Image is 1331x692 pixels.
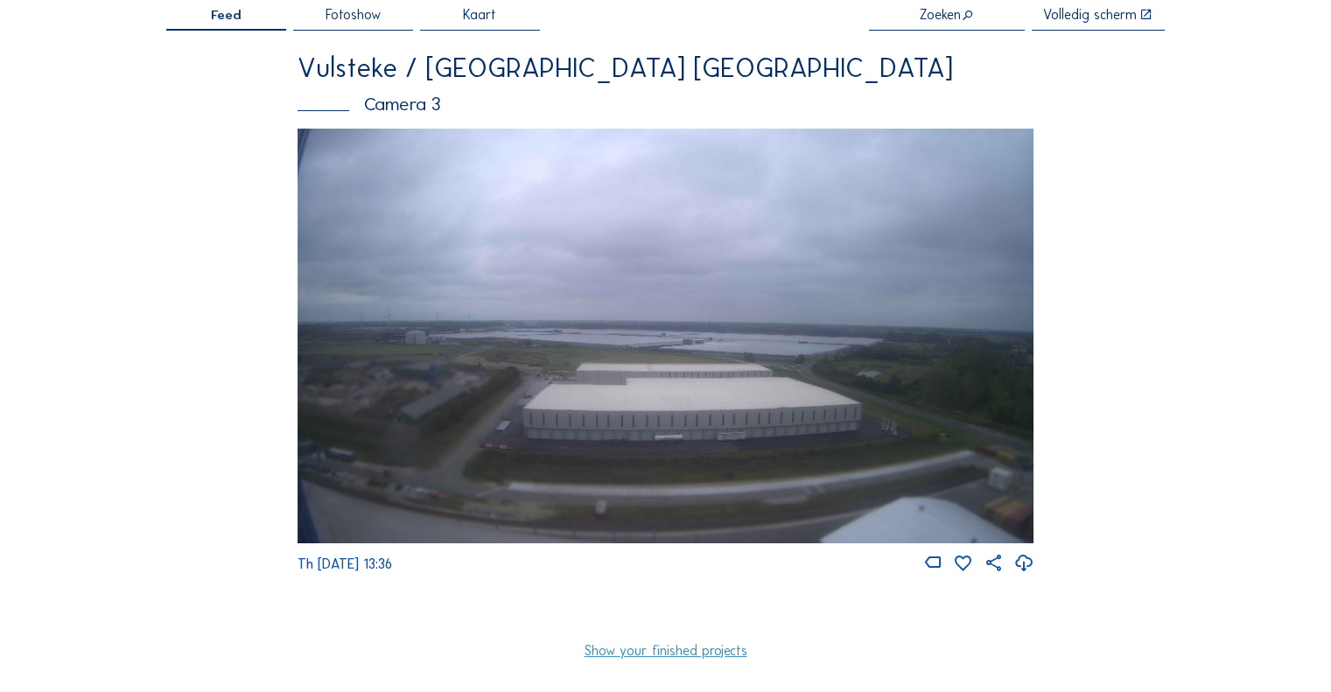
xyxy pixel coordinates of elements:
img: Image [298,129,1033,542]
span: Fotoshow [326,8,381,21]
div: Volledig scherm [1043,8,1137,21]
span: Kaart [463,8,496,21]
div: Camera 3 [298,94,1033,114]
span: Th [DATE] 13:36 [298,556,392,572]
a: Show your finished projects [584,644,746,657]
span: Feed [211,8,242,21]
div: Vulsteke / [GEOGRAPHIC_DATA] [GEOGRAPHIC_DATA] [298,55,1033,82]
